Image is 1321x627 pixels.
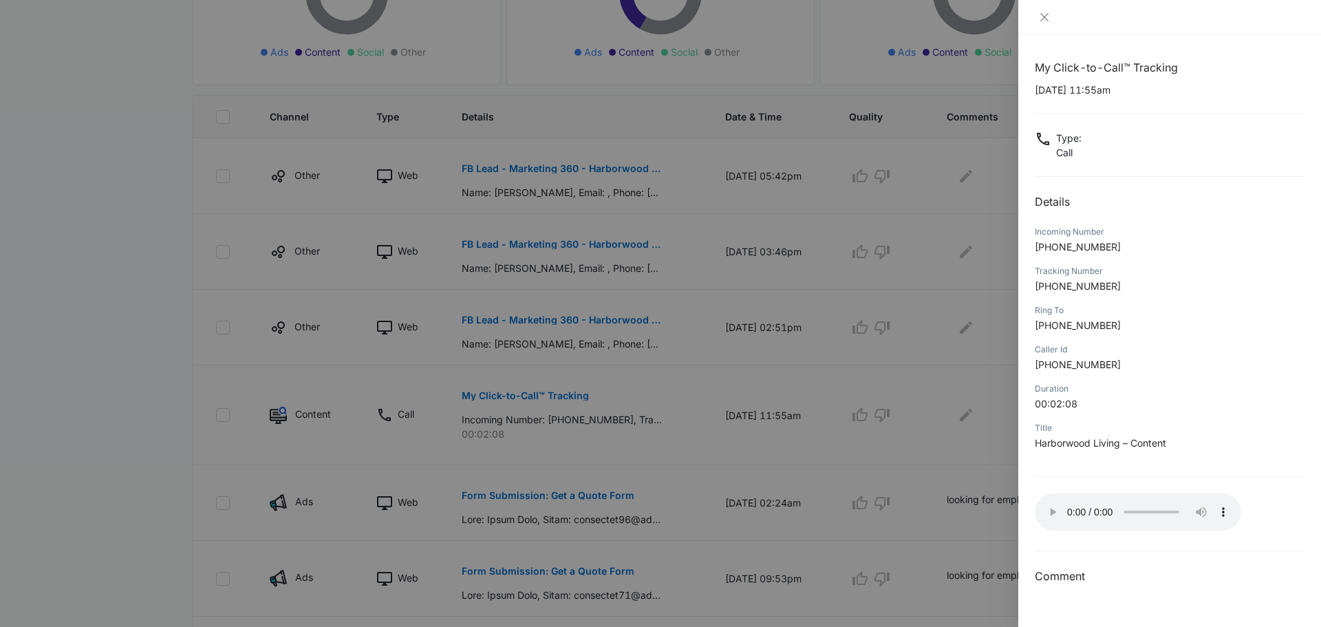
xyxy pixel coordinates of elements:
button: Close [1035,11,1054,23]
h1: My Click-to-Call™ Tracking [1035,59,1304,76]
span: Harborwood Living – Content [1035,437,1166,449]
span: [PHONE_NUMBER] [1035,359,1121,370]
p: Call [1056,145,1082,160]
div: Title [1035,422,1304,434]
div: Incoming Number [1035,226,1304,238]
div: Tracking Number [1035,265,1304,277]
div: Ring To [1035,304,1304,317]
span: [PHONE_NUMBER] [1035,319,1121,331]
audio: Your browser does not support the audio tag. [1035,493,1241,531]
span: [PHONE_NUMBER] [1035,241,1121,253]
span: 00:02:08 [1035,398,1077,410]
div: Caller Id [1035,343,1304,356]
div: Duration [1035,383,1304,395]
span: [PHONE_NUMBER] [1035,280,1121,292]
p: Type : [1056,131,1082,145]
h2: Details [1035,193,1304,210]
p: [DATE] 11:55am [1035,83,1304,97]
h3: Comment [1035,568,1304,584]
span: close [1039,12,1050,23]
